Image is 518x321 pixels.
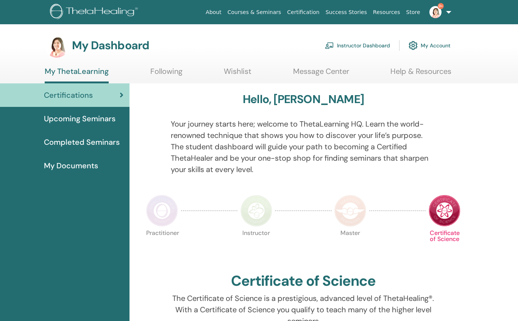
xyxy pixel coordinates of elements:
p: Practitioner [146,230,178,262]
span: My Documents [44,160,98,171]
img: default.jpg [429,6,442,18]
h3: Hello, [PERSON_NAME] [243,92,364,106]
a: About [203,5,224,19]
p: Master [334,230,366,262]
a: Message Center [293,67,349,81]
a: Certification [284,5,322,19]
a: My ThetaLearning [45,67,109,83]
span: Completed Seminars [44,136,120,148]
span: Certifications [44,89,93,101]
img: default.jpg [45,33,69,58]
a: Courses & Seminars [225,5,284,19]
h2: Certificate of Science [231,272,376,290]
img: logo.png [50,4,140,21]
img: Master [334,195,366,227]
a: Instructor Dashboard [325,37,390,54]
img: Certificate of Science [429,195,460,227]
a: My Account [409,37,451,54]
a: Resources [370,5,403,19]
a: Wishlist [224,67,251,81]
a: Following [150,67,183,81]
h3: My Dashboard [72,39,149,52]
img: Instructor [240,195,272,227]
p: Your journey starts here; welcome to ThetaLearning HQ. Learn the world-renowned technique that sh... [171,118,436,175]
a: Success Stories [323,5,370,19]
img: cog.svg [409,39,418,52]
span: 9+ [438,3,444,9]
span: Upcoming Seminars [44,113,115,124]
img: Practitioner [146,195,178,227]
a: Help & Resources [390,67,451,81]
img: chalkboard-teacher.svg [325,42,334,49]
a: Store [403,5,423,19]
p: Instructor [240,230,272,262]
p: Certificate of Science [429,230,460,262]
